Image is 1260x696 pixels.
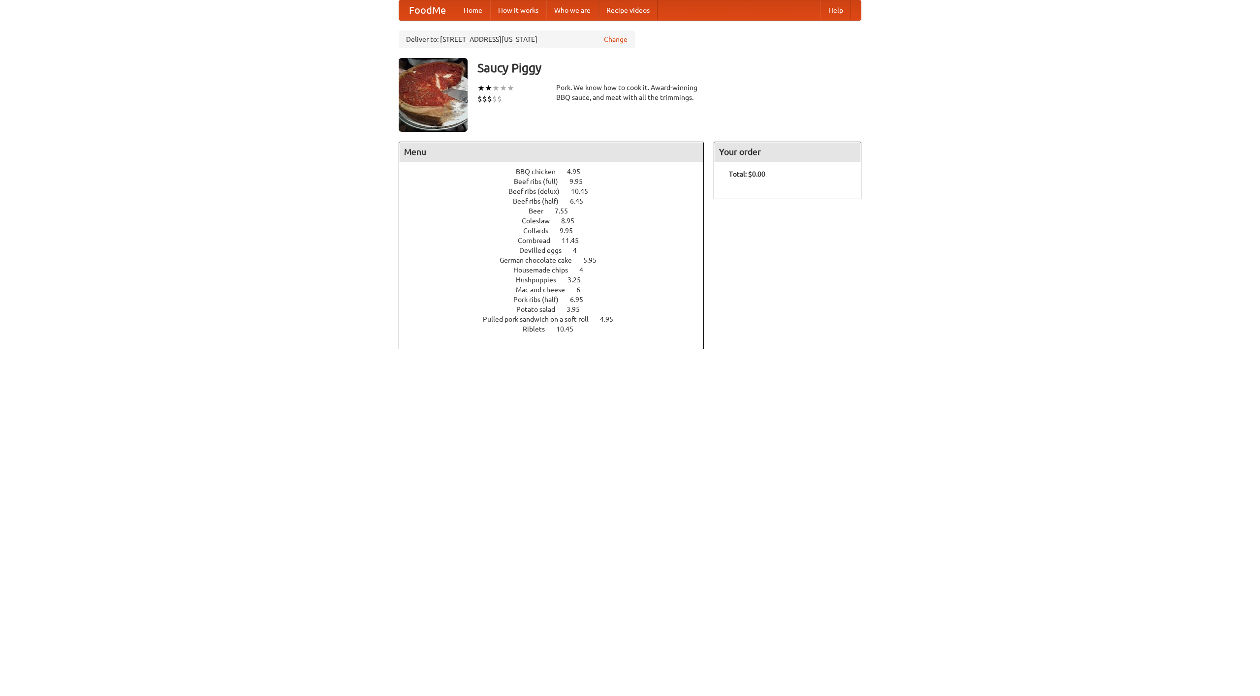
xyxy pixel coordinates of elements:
span: 3.95 [567,305,590,313]
span: 9.95 [569,178,593,185]
span: 9.95 [560,227,583,235]
span: Pork ribs (half) [513,296,568,303]
a: Recipe videos [598,0,658,20]
li: $ [487,93,492,104]
a: How it works [490,0,546,20]
a: Devilled eggs 4 [519,246,595,254]
span: 3.25 [567,276,591,284]
span: Cornbread [518,237,560,244]
span: 10.45 [556,325,583,333]
li: $ [492,93,497,104]
span: Beef ribs (half) [513,197,568,205]
a: Hushpuppies 3.25 [516,276,599,284]
span: 6 [576,286,590,294]
span: Housemade chips [513,266,578,274]
a: German chocolate cake 5.95 [500,256,615,264]
h3: Saucy Piggy [477,58,861,78]
a: Riblets 10.45 [523,325,592,333]
span: Beef ribs (full) [514,178,568,185]
div: Deliver to: [STREET_ADDRESS][US_STATE] [399,30,635,48]
span: Riblets [523,325,555,333]
span: Collards [523,227,558,235]
a: Cornbread 11.45 [518,237,597,244]
a: Potato salad 3.95 [516,305,598,313]
span: 4 [573,246,587,254]
li: $ [482,93,487,104]
span: 4.95 [567,168,590,176]
a: Change [604,34,628,44]
span: 4.95 [600,315,623,323]
a: Beef ribs (delux) 10.45 [508,187,606,195]
h4: Your order [714,142,861,162]
li: ★ [485,83,492,93]
span: 8.95 [561,217,584,225]
li: ★ [477,83,485,93]
img: angular.jpg [399,58,468,132]
span: Hushpuppies [516,276,566,284]
b: Total: $0.00 [729,170,765,178]
li: $ [497,93,502,104]
li: ★ [492,83,500,93]
span: 5.95 [583,256,606,264]
span: Beef ribs (delux) [508,187,569,195]
a: FoodMe [399,0,456,20]
span: 10.45 [571,187,598,195]
span: German chocolate cake [500,256,582,264]
span: Potato salad [516,305,565,313]
li: ★ [507,83,514,93]
span: Pulled pork sandwich on a soft roll [483,315,598,323]
span: 11.45 [562,237,589,244]
a: Pork ribs (half) 6.95 [513,296,601,303]
span: 6.95 [570,296,593,303]
a: Beef ribs (half) 6.45 [513,197,601,205]
a: Pulled pork sandwich on a soft roll 4.95 [483,315,631,323]
span: BBQ chicken [516,168,566,176]
span: 4 [579,266,593,274]
h4: Menu [399,142,703,162]
a: Mac and cheese 6 [516,286,598,294]
li: $ [477,93,482,104]
a: Beer 7.55 [529,207,586,215]
span: 7.55 [555,207,578,215]
a: Coleslaw 8.95 [522,217,593,225]
a: Help [820,0,851,20]
div: Pork. We know how to cook it. Award-winning BBQ sauce, and meat with all the trimmings. [556,83,704,102]
span: Beer [529,207,553,215]
span: Mac and cheese [516,286,575,294]
a: Who we are [546,0,598,20]
a: BBQ chicken 4.95 [516,168,598,176]
a: Home [456,0,490,20]
span: 6.45 [570,197,593,205]
li: ★ [500,83,507,93]
span: Coleslaw [522,217,560,225]
a: Collards 9.95 [523,227,591,235]
a: Housemade chips 4 [513,266,601,274]
a: Beef ribs (full) 9.95 [514,178,601,185]
span: Devilled eggs [519,246,571,254]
